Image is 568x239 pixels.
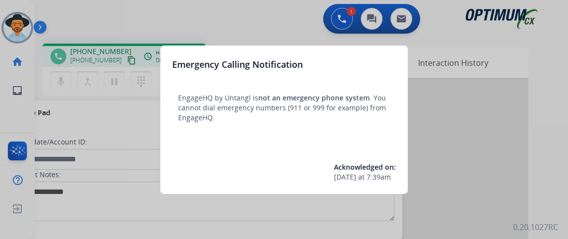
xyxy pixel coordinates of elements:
span: 7:39am [367,172,391,182]
p: EngageHQ by Untangl is . You cannot dial emergency numbers (911 or 999 for example) from EngageHQ. [178,93,390,123]
p: 0.20.1027RC [513,221,558,233]
span: not an emergency phone system [258,93,370,102]
span: [DATE] [334,172,356,182]
span: Acknowledged on: [334,162,396,172]
h3: Emergency Calling Notification [172,57,303,71]
div: at [334,172,396,182]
